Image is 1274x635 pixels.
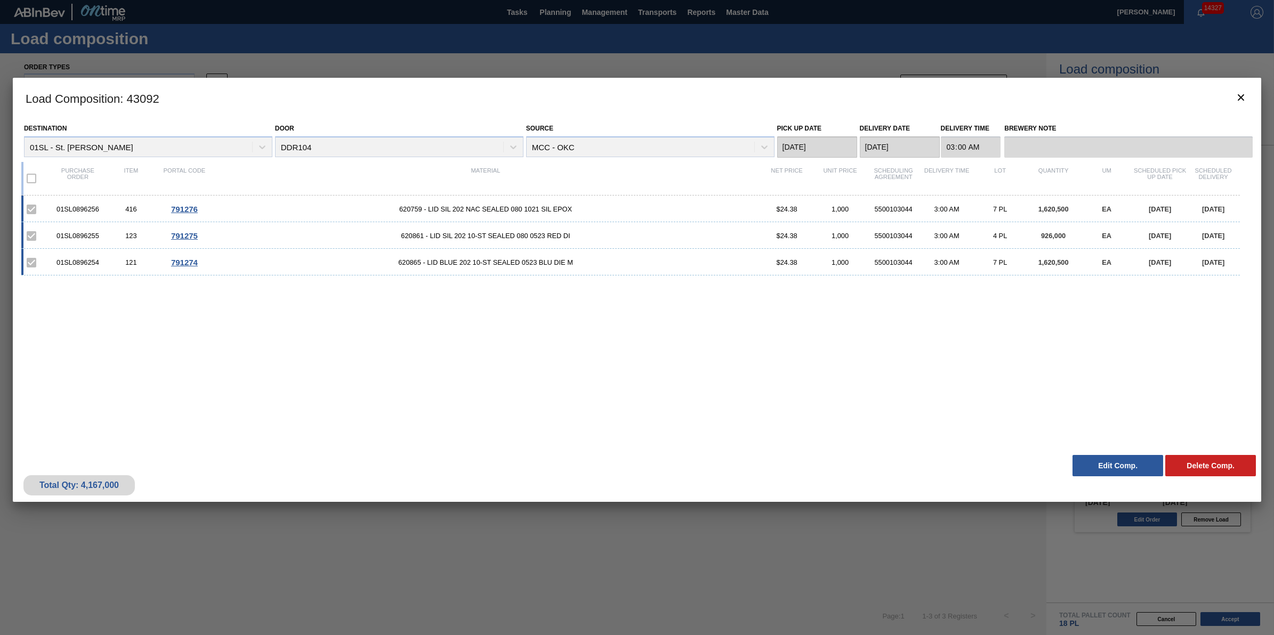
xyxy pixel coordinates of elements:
[1102,258,1111,266] span: EA
[1149,232,1171,240] span: [DATE]
[1149,258,1171,266] span: [DATE]
[867,232,920,240] div: 5500103044
[1102,205,1111,213] span: EA
[13,78,1261,118] h3: Load Composition : 43092
[777,136,857,158] input: mm/dd/yyyy
[158,167,211,190] div: Portal code
[104,167,158,190] div: Item
[1149,205,1171,213] span: [DATE]
[760,167,813,190] div: Net Price
[171,258,198,267] span: 791274
[973,258,1027,266] div: 7 PL
[211,258,760,266] span: 620865 - LID BLUE 202 10-ST SEALED 0523 BLU DIE M
[1187,167,1240,190] div: Scheduled Delivery
[1041,232,1066,240] span: 926,000
[760,232,813,240] div: $24.38
[171,231,198,240] span: 791275
[777,125,822,132] label: Pick up Date
[860,125,910,132] label: Delivery Date
[211,232,760,240] span: 620861 - LID SIL 202 10-ST SEALED 080 0523 RED DI
[51,167,104,190] div: Purchase order
[973,232,1027,240] div: 4 PL
[171,205,198,214] span: 791276
[1102,232,1111,240] span: EA
[158,231,211,240] div: Go to Order
[211,205,760,213] span: 620759 - LID SIL 202 NAC SEALED 080 1021 SIL EPOX
[920,232,973,240] div: 3:00 AM
[920,205,973,213] div: 3:00 AM
[941,121,1001,136] label: Delivery Time
[1202,258,1224,266] span: [DATE]
[51,258,104,266] div: 01SL0896254
[104,232,158,240] div: 123
[526,125,553,132] label: Source
[813,258,867,266] div: 1,000
[1038,205,1069,213] span: 1,620,500
[1202,205,1224,213] span: [DATE]
[1073,455,1163,476] button: Edit Comp.
[1004,121,1253,136] label: Brewery Note
[973,205,1027,213] div: 7 PL
[920,167,973,190] div: Delivery Time
[813,167,867,190] div: Unit Price
[158,205,211,214] div: Go to Order
[24,125,67,132] label: Destination
[760,205,813,213] div: $24.38
[760,258,813,266] div: $24.38
[1080,167,1133,190] div: UM
[104,258,158,266] div: 121
[275,125,294,132] label: Door
[1165,455,1256,476] button: Delete Comp.
[51,232,104,240] div: 01SL0896255
[211,167,760,190] div: Material
[104,205,158,213] div: 416
[867,258,920,266] div: 5500103044
[973,167,1027,190] div: Lot
[860,136,940,158] input: mm/dd/yyyy
[867,205,920,213] div: 5500103044
[1133,167,1187,190] div: Scheduled Pick up Date
[867,167,920,190] div: Scheduling Agreement
[31,481,127,490] div: Total Qty: 4,167,000
[1202,232,1224,240] span: [DATE]
[158,258,211,267] div: Go to Order
[813,232,867,240] div: 1,000
[813,205,867,213] div: 1,000
[920,258,973,266] div: 3:00 AM
[1038,258,1069,266] span: 1,620,500
[1027,167,1080,190] div: Quantity
[51,205,104,213] div: 01SL0896256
